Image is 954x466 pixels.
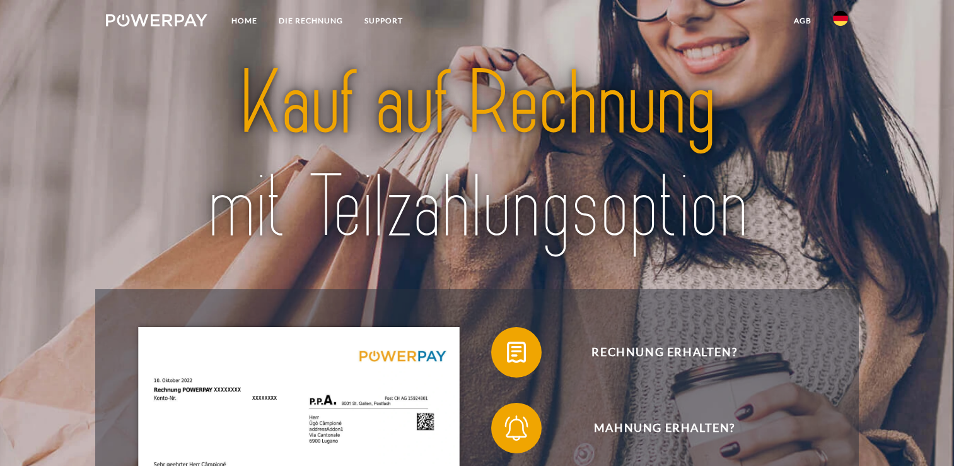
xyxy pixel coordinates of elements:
span: Rechnung erhalten? [510,327,819,378]
button: Rechnung erhalten? [491,327,819,378]
img: de [833,11,848,26]
img: title-powerpay_de.svg [143,47,811,265]
a: SUPPORT [354,9,414,32]
img: qb_bill.svg [501,337,532,368]
img: qb_bell.svg [501,412,532,444]
img: logo-powerpay-white.svg [106,14,207,27]
span: Mahnung erhalten? [510,403,819,453]
button: Mahnung erhalten? [491,403,819,453]
a: agb [783,9,822,32]
a: Home [221,9,268,32]
a: DIE RECHNUNG [268,9,354,32]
